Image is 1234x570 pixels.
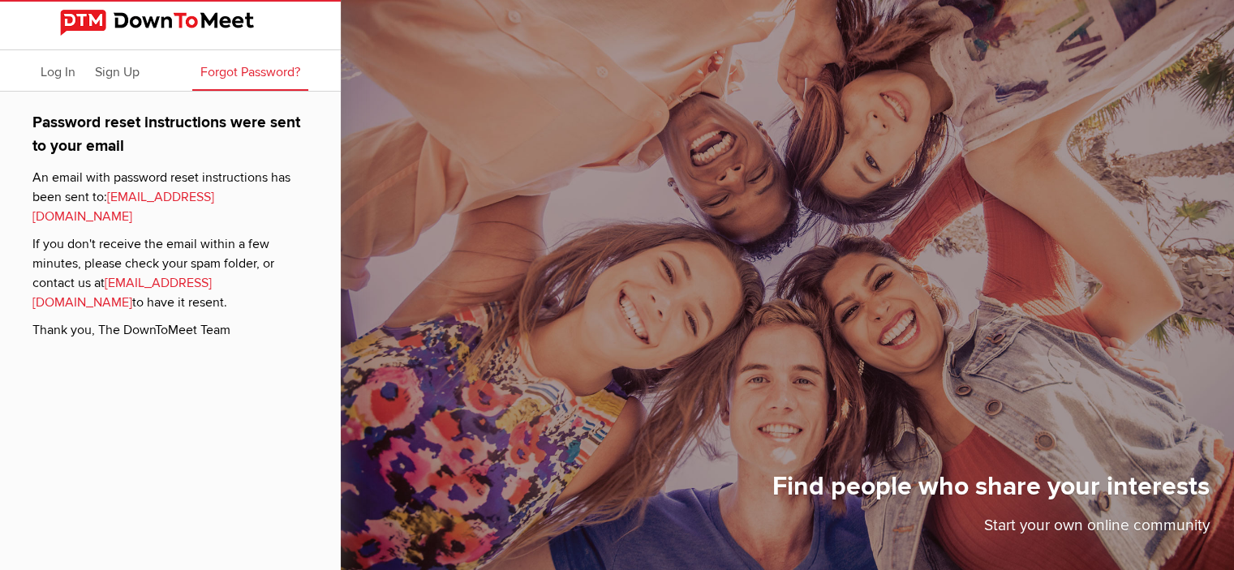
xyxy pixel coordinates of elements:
[32,111,308,168] h1: Password reset instructions were sent to your email
[32,168,308,234] p: An email with password reset instructions has been sent to:
[95,64,140,80] span: Sign Up
[32,275,212,311] a: [EMAIL_ADDRESS][DOMAIN_NAME]
[32,189,214,225] span: [EMAIL_ADDRESS][DOMAIN_NAME]
[32,234,308,320] p: If you don't receive the email within a few minutes, please check your spam folder, or contact us...
[192,50,308,91] a: Forgot Password?
[200,64,300,80] span: Forgot Password?
[32,320,308,348] p: Thank you, The DownToMeet Team
[41,64,75,80] span: Log In
[87,50,148,91] a: Sign Up
[32,50,84,91] a: Log In
[772,470,1210,514] h1: Find people who share your interests
[772,514,1210,546] p: Start your own online community
[60,10,281,36] img: DownToMeet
